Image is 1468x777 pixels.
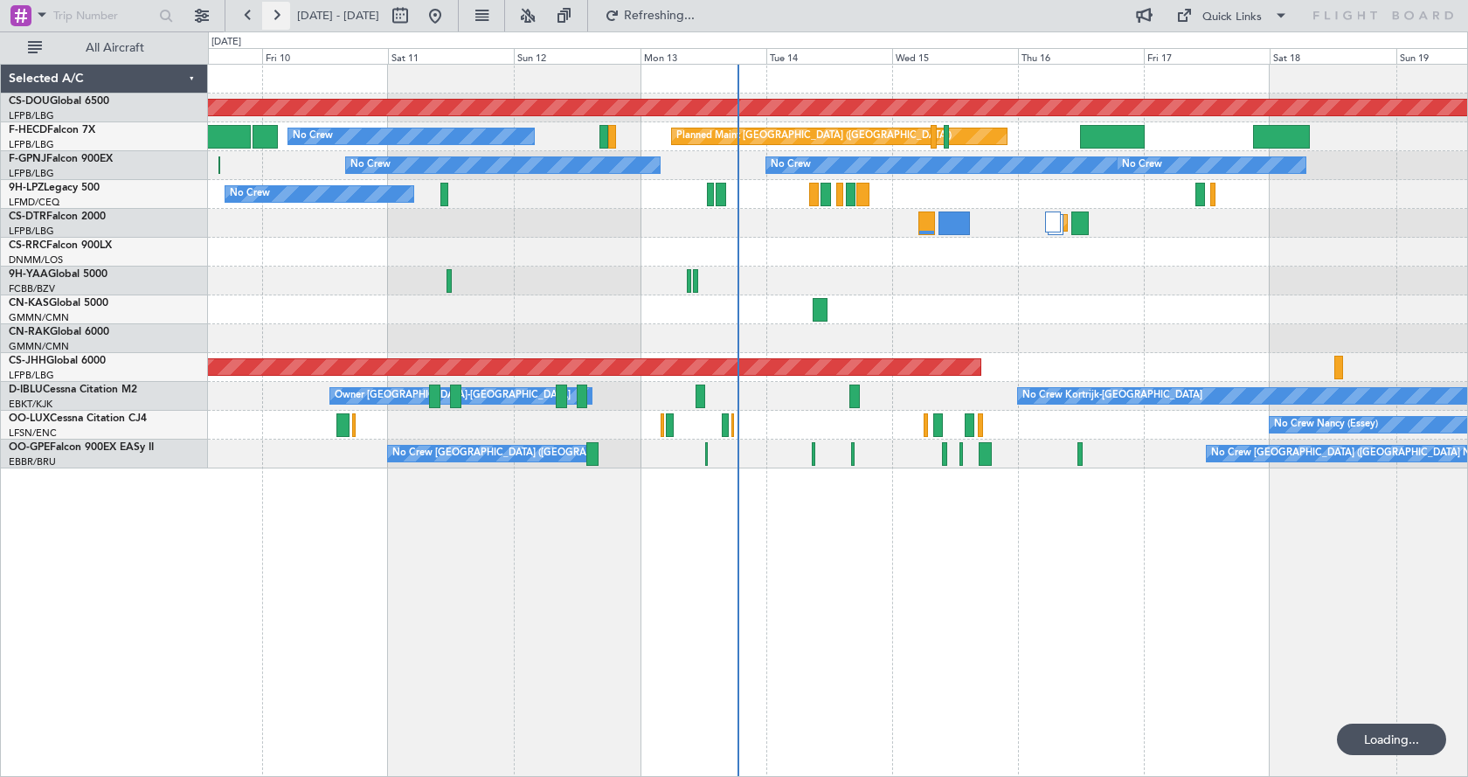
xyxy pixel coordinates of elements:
input: Trip Number [53,3,154,29]
a: LFPB/LBG [9,225,54,238]
div: No Crew [1122,152,1162,178]
span: CS-RRC [9,240,46,251]
div: Owner [GEOGRAPHIC_DATA]-[GEOGRAPHIC_DATA] [335,383,571,409]
button: Quick Links [1167,2,1297,30]
span: OO-LUX [9,413,50,424]
a: FCBB/BZV [9,282,55,295]
a: LFMD/CEQ [9,196,59,209]
span: [DATE] - [DATE] [297,8,379,24]
a: EBKT/KJK [9,398,52,411]
div: Fri 17 [1144,48,1270,64]
a: CS-JHHGlobal 6000 [9,356,106,366]
a: OO-GPEFalcon 900EX EASy II [9,442,154,453]
a: F-GPNJFalcon 900EX [9,154,113,164]
a: CS-DOUGlobal 6500 [9,96,109,107]
span: D-IBLU [9,385,43,395]
button: Refreshing... [597,2,702,30]
div: No Crew [230,181,270,207]
a: LFPB/LBG [9,109,54,122]
a: LFSN/ENC [9,427,57,440]
div: Loading... [1337,724,1446,755]
a: D-IBLUCessna Citation M2 [9,385,137,395]
div: Wed 15 [892,48,1018,64]
span: CN-KAS [9,298,49,309]
a: CN-RAKGlobal 6000 [9,327,109,337]
a: F-HECDFalcon 7X [9,125,95,135]
div: No Crew Nancy (Essey) [1274,412,1378,438]
div: Fri 10 [262,48,388,64]
button: All Aircraft [19,34,190,62]
a: GMMN/CMN [9,311,69,324]
a: EBBR/BRU [9,455,56,468]
div: Sat 11 [388,48,514,64]
div: [DATE] [211,35,241,50]
span: F-HECD [9,125,47,135]
a: LFPB/LBG [9,138,54,151]
a: DNMM/LOS [9,253,63,267]
div: Thu 16 [1018,48,1144,64]
div: Quick Links [1202,9,1262,26]
div: Sun 12 [514,48,640,64]
div: No Crew [350,152,391,178]
div: No Crew Kortrijk-[GEOGRAPHIC_DATA] [1022,383,1202,409]
span: 9H-YAA [9,269,48,280]
span: All Aircraft [45,42,184,54]
a: 9H-LPZLegacy 500 [9,183,100,193]
div: Mon 13 [641,48,766,64]
div: Tue 14 [766,48,892,64]
span: CS-DOU [9,96,50,107]
a: LFPB/LBG [9,369,54,382]
a: CN-KASGlobal 5000 [9,298,108,309]
span: OO-GPE [9,442,50,453]
div: No Crew [GEOGRAPHIC_DATA] ([GEOGRAPHIC_DATA] National) [392,441,685,467]
span: CS-DTR [9,212,46,222]
span: CN-RAK [9,327,50,337]
a: CS-DTRFalcon 2000 [9,212,106,222]
div: No Crew [771,152,811,178]
a: LFPB/LBG [9,167,54,180]
span: F-GPNJ [9,154,46,164]
div: Planned Maint [GEOGRAPHIC_DATA] ([GEOGRAPHIC_DATA]) [676,123,952,149]
span: CS-JHH [9,356,46,366]
a: GMMN/CMN [9,340,69,353]
div: No Crew [293,123,333,149]
a: 9H-YAAGlobal 5000 [9,269,107,280]
span: 9H-LPZ [9,183,44,193]
a: CS-RRCFalcon 900LX [9,240,112,251]
span: Refreshing... [623,10,696,22]
a: OO-LUXCessna Citation CJ4 [9,413,147,424]
div: Sat 18 [1270,48,1395,64]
